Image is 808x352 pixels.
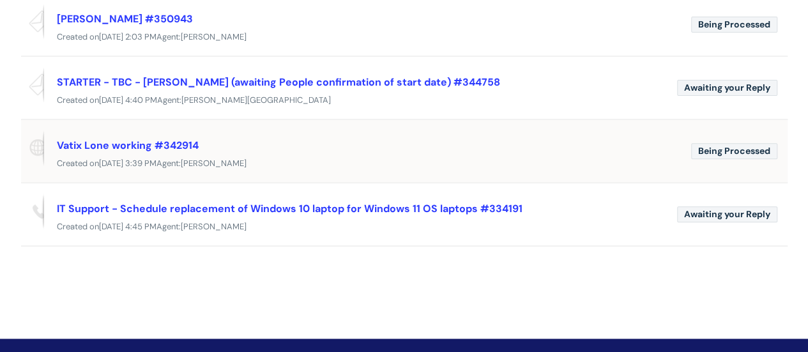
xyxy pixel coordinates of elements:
[99,221,156,232] span: [DATE] 4:45 PM
[57,139,199,152] a: Vatix Lone working #342914
[677,80,777,96] span: Awaiting your Reply
[21,4,44,40] span: Reported via email
[99,31,156,42] span: [DATE] 2:03 PM
[57,12,193,26] a: [PERSON_NAME] #350943
[181,158,247,169] span: [PERSON_NAME]
[21,156,788,172] div: Created on Agent:
[21,93,788,109] div: Created on Agent:
[181,221,247,232] span: [PERSON_NAME]
[691,143,777,159] span: Being Processed
[57,202,522,215] a: IT Support - Schedule replacement of Windows 10 laptop for Windows 11 OS laptops #334191
[677,206,777,222] span: Awaiting your Reply
[21,219,788,235] div: Created on Agent:
[99,158,156,169] span: [DATE] 3:39 PM
[21,130,44,166] span: Reported via portal
[57,75,500,89] a: STARTER - TBC - [PERSON_NAME] (awaiting People confirmation of start date) #344758
[21,29,788,45] div: Created on Agent:
[99,95,157,105] span: [DATE] 4:40 PM
[21,67,44,103] span: Reported via email
[181,95,331,105] span: [PERSON_NAME][GEOGRAPHIC_DATA]
[691,17,777,33] span: Being Processed
[181,31,247,42] span: [PERSON_NAME]
[21,194,44,229] span: Reported via phone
